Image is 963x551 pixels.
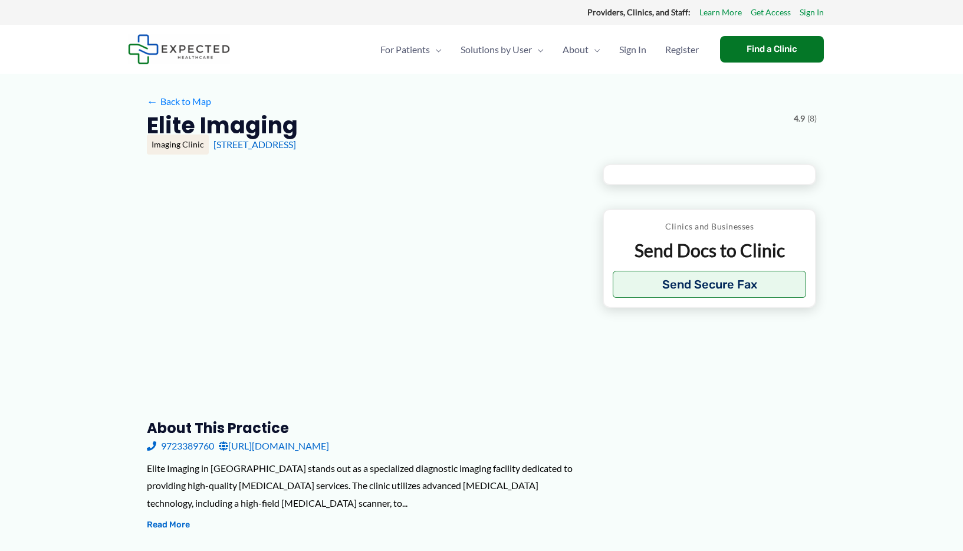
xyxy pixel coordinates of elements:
[563,29,589,70] span: About
[128,34,230,64] img: Expected Healthcare Logo - side, dark font, small
[371,29,708,70] nav: Primary Site Navigation
[665,29,699,70] span: Register
[720,36,824,63] a: Find a Clinic
[589,29,600,70] span: Menu Toggle
[807,111,817,126] span: (8)
[147,437,214,455] a: 9723389760
[147,419,584,437] h3: About this practice
[147,111,298,140] h2: Elite Imaging
[751,5,791,20] a: Get Access
[213,139,296,150] a: [STREET_ADDRESS]
[587,7,691,17] strong: Providers, Clinics, and Staff:
[219,437,329,455] a: [URL][DOMAIN_NAME]
[613,219,807,234] p: Clinics and Businesses
[380,29,430,70] span: For Patients
[553,29,610,70] a: AboutMenu Toggle
[147,93,211,110] a: ←Back to Map
[532,29,544,70] span: Menu Toggle
[371,29,451,70] a: For PatientsMenu Toggle
[800,5,824,20] a: Sign In
[147,135,209,155] div: Imaging Clinic
[613,239,807,262] p: Send Docs to Clinic
[613,271,807,298] button: Send Secure Fax
[619,29,646,70] span: Sign In
[147,96,158,107] span: ←
[147,460,584,512] div: Elite Imaging in [GEOGRAPHIC_DATA] stands out as a specialized diagnostic imaging facility dedica...
[794,111,805,126] span: 4.9
[147,518,190,532] button: Read More
[451,29,553,70] a: Solutions by UserMenu Toggle
[610,29,656,70] a: Sign In
[699,5,742,20] a: Learn More
[461,29,532,70] span: Solutions by User
[430,29,442,70] span: Menu Toggle
[656,29,708,70] a: Register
